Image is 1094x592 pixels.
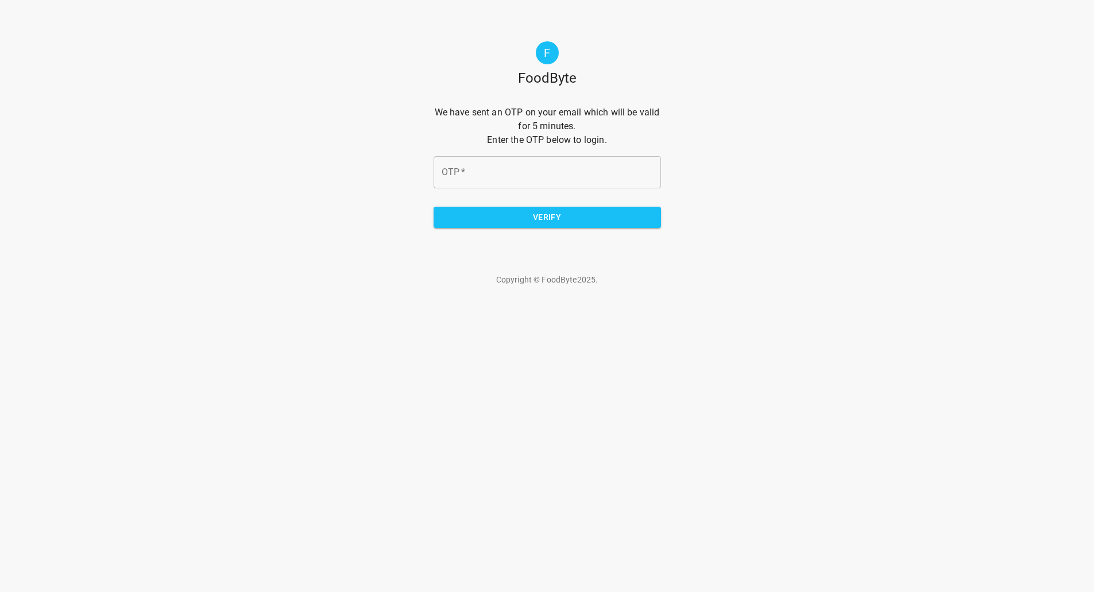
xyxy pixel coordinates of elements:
p: We have sent an OTP on your email which will be valid for 5 minutes. Enter the OTP below to login. [434,106,661,147]
span: Verify [443,210,652,225]
div: F [536,41,559,64]
button: Verify [434,207,661,228]
h1: FoodByte [518,69,577,87]
p: Copyright © FoodByte 2025 . [434,274,661,285]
